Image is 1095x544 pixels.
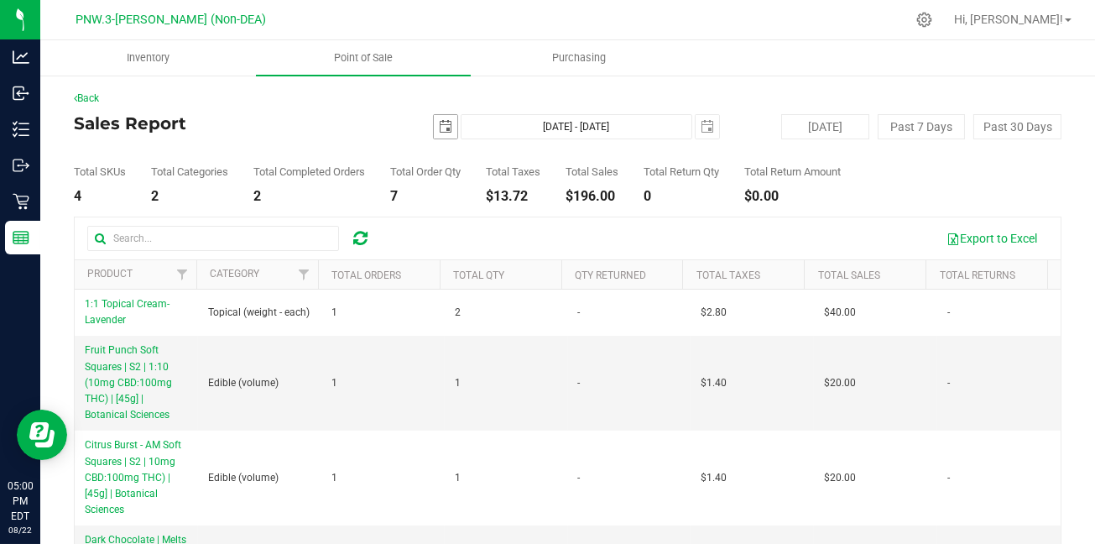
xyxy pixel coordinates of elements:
[208,470,279,486] span: Edible (volume)
[973,114,1061,139] button: Past 30 Days
[781,114,869,139] button: [DATE]
[578,305,581,321] span: -
[74,114,403,133] h4: Sales Report
[455,305,461,321] span: 2
[17,410,67,460] iframe: Resource center
[104,50,192,65] span: Inventory
[940,269,1016,281] a: Total Returns
[208,305,310,321] span: Topical (weight - each)
[87,268,133,280] a: Product
[85,298,169,326] span: 1:1 Topical Cream-Lavender
[311,50,415,65] span: Point of Sale
[169,260,196,289] a: Filter
[947,375,950,391] span: -
[74,92,99,104] a: Back
[824,305,856,321] span: $40.00
[878,114,966,139] button: Past 7 Days
[208,375,279,391] span: Edible (volume)
[947,470,950,486] span: -
[85,344,172,421] span: Fruit Punch Soft Squares | S2 | 1:10 (10mg CBD:100mg THC) | [45g] | Botanical Sciences
[8,479,33,524] p: 05:00 PM EDT
[954,13,1063,26] span: Hi, [PERSON_NAME]!
[455,470,461,486] span: 1
[151,190,228,203] div: 2
[818,269,880,281] a: Total Sales
[74,166,126,177] div: Total SKUs
[210,268,259,280] a: Category
[87,226,339,251] input: Search...
[76,13,267,27] span: PNW.3-[PERSON_NAME] (Non-DEA)
[701,470,727,486] span: $1.40
[390,166,461,177] div: Total Order Qty
[744,166,841,177] div: Total Return Amount
[947,305,950,321] span: -
[13,121,29,138] inline-svg: Inventory
[331,269,401,281] a: Total Orders
[331,470,337,486] span: 1
[256,40,472,76] a: Point of Sale
[471,40,686,76] a: Purchasing
[253,166,365,177] div: Total Completed Orders
[13,49,29,65] inline-svg: Analytics
[151,166,228,177] div: Total Categories
[331,375,337,391] span: 1
[936,224,1048,253] button: Export to Excel
[566,166,618,177] div: Total Sales
[486,166,540,177] div: Total Taxes
[529,50,628,65] span: Purchasing
[824,470,856,486] span: $20.00
[85,439,181,515] span: Citrus Burst - AM Soft Squares | S2 | 10mg CBD:100mg THC) | [45g] | Botanical Sciences
[566,190,618,203] div: $196.00
[455,375,461,391] span: 1
[253,190,365,203] div: 2
[74,190,126,203] div: 4
[914,12,935,28] div: Manage settings
[486,190,540,203] div: $13.72
[453,269,504,281] a: Total Qty
[824,375,856,391] span: $20.00
[578,470,581,486] span: -
[13,193,29,210] inline-svg: Retail
[701,375,727,391] span: $1.40
[696,115,719,139] span: select
[578,375,581,391] span: -
[8,524,33,536] p: 08/22
[13,157,29,174] inline-svg: Outbound
[701,305,727,321] span: $2.80
[434,115,457,139] span: select
[13,85,29,102] inline-svg: Inbound
[390,190,461,203] div: 7
[744,190,841,203] div: $0.00
[13,229,29,246] inline-svg: Reports
[696,269,760,281] a: Total Taxes
[575,269,646,281] a: Qty Returned
[644,190,719,203] div: 0
[40,40,256,76] a: Inventory
[331,305,337,321] span: 1
[290,260,318,289] a: Filter
[644,166,719,177] div: Total Return Qty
